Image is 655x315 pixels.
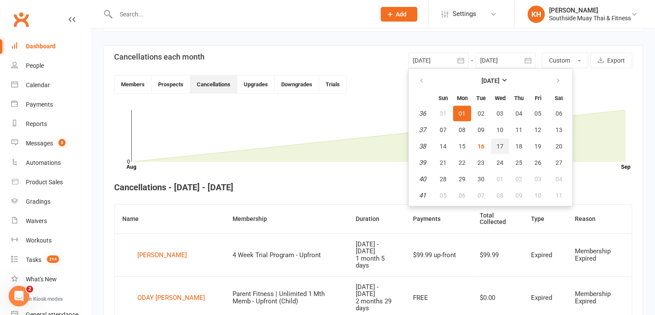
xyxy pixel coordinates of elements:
[549,14,631,22] div: Southside Muay Thai & Fitness
[11,95,91,114] a: Payments
[225,233,348,276] td: 4 Week Trial Program - Upfront
[542,53,588,68] button: Custom
[515,192,522,199] span: 09
[137,291,205,304] div: ODAY [PERSON_NAME]
[440,143,447,150] span: 14
[59,139,65,146] span: 5
[459,126,466,133] span: 08
[137,249,187,261] div: [PERSON_NAME]
[10,9,32,30] a: Clubworx
[26,82,50,88] div: Calendar
[497,110,503,117] span: 03
[476,95,486,101] small: Tuesday
[529,122,547,138] button: 12
[434,188,452,203] button: 05
[555,95,563,101] small: Saturday
[515,126,522,133] span: 11
[478,143,484,150] span: 16
[457,95,468,101] small: Monday
[510,139,528,154] button: 18
[472,171,490,187] button: 30
[510,171,528,187] button: 02
[190,76,237,93] button: Cancellations
[26,179,63,186] div: Product Sales
[497,159,503,166] span: 24
[26,101,53,108] div: Payments
[459,110,466,117] span: 01
[567,233,632,276] td: Membership Expired
[549,6,631,14] div: [PERSON_NAME]
[548,106,570,121] button: 06
[472,205,523,233] th: Total Collected
[26,198,50,205] div: Gradings
[11,231,91,250] a: Workouts
[122,249,217,261] a: [PERSON_NAME]
[459,159,466,166] span: 22
[419,110,426,117] em: 36
[515,176,522,183] span: 02
[26,120,47,127] div: Reports
[440,192,447,199] span: 05
[115,205,225,233] th: Name
[495,95,506,101] small: Wednesday
[510,122,528,138] button: 11
[115,76,152,93] button: Members
[434,155,452,170] button: 21
[472,106,490,121] button: 02
[567,205,632,233] th: Reason
[440,126,447,133] span: 07
[529,171,547,187] button: 03
[491,155,509,170] button: 24
[556,159,562,166] span: 27
[396,11,407,18] span: Add
[11,37,91,56] a: Dashboard
[548,188,570,203] button: 11
[556,176,562,183] span: 04
[491,188,509,203] button: 08
[548,139,570,154] button: 20
[453,106,471,121] button: 01
[453,139,471,154] button: 15
[515,143,522,150] span: 18
[523,233,567,276] td: Expired
[237,76,275,93] button: Upgrades
[534,143,541,150] span: 19
[529,155,547,170] button: 26
[548,122,570,138] button: 13
[491,139,509,154] button: 17
[26,62,44,69] div: People
[472,122,490,138] button: 09
[478,126,484,133] span: 09
[413,252,465,259] div: $99.99 up-front
[319,76,346,93] button: Trials
[534,159,541,166] span: 26
[459,176,466,183] span: 29
[497,192,503,199] span: 08
[47,255,59,263] span: 214
[549,57,570,64] span: Custom
[453,4,476,24] span: Settings
[419,192,426,199] em: 41
[472,155,490,170] button: 23
[275,76,319,93] button: Downgrades
[413,294,465,302] div: FREE
[26,286,33,293] span: 2
[440,176,447,183] span: 28
[348,233,405,276] td: [DATE] - [DATE]
[453,155,471,170] button: 22
[26,140,53,147] div: Messages
[434,122,452,138] button: 07
[459,192,466,199] span: 06
[556,143,562,150] span: 20
[472,188,490,203] button: 07
[556,110,562,117] span: 06
[534,110,541,117] span: 05
[26,256,41,263] div: Tasks
[478,192,484,199] span: 07
[26,276,57,283] div: What's New
[26,159,61,166] div: Automations
[529,106,547,121] button: 05
[529,188,547,203] button: 10
[453,171,471,187] button: 29
[419,142,426,150] em: 38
